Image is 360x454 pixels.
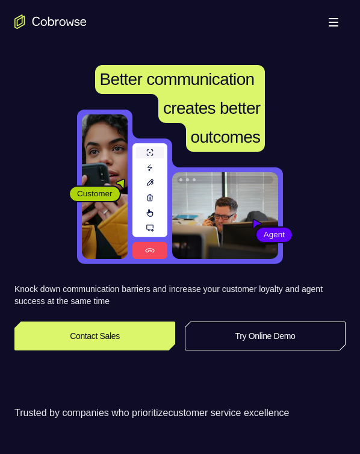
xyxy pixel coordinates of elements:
span: creates better [163,99,260,117]
a: Try Online Demo [185,322,346,350]
a: Contact Sales [14,322,175,350]
a: Go to the home page [14,14,87,29]
p: Knock down communication barriers and increase your customer loyalty and agent success at the sam... [14,283,346,307]
img: A customer holding their phone [82,114,128,259]
span: Better communication [100,70,255,89]
img: A customer support agent talking on the phone [172,172,278,259]
span: customer service excellence [169,408,290,418]
img: A series of tools used in co-browsing sessions [132,143,167,259]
